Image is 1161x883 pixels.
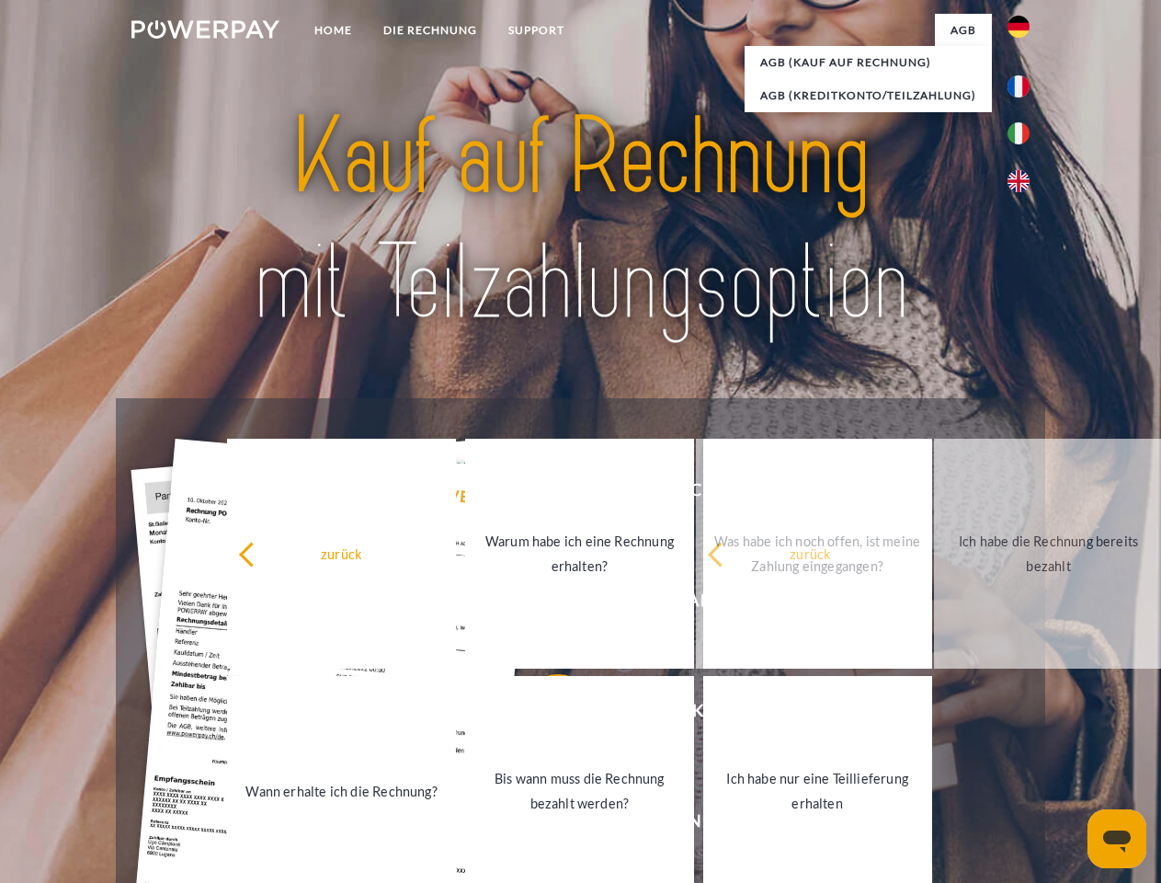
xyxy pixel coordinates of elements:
[493,14,580,47] a: SUPPORT
[476,529,683,579] div: Warum habe ich eine Rechnung erhalten?
[1007,122,1030,144] img: it
[476,766,683,816] div: Bis wann muss die Rechnung bezahlt werden?
[945,529,1152,579] div: Ich habe die Rechnung bereits bezahlt
[714,766,921,816] div: Ich habe nur eine Teillieferung erhalten
[707,541,914,566] div: zurück
[238,541,445,566] div: zurück
[368,14,493,47] a: DIE RECHNUNG
[131,20,279,39] img: logo-powerpay-white.svg
[745,46,992,79] a: AGB (Kauf auf Rechnung)
[935,14,992,47] a: agb
[1007,75,1030,97] img: fr
[176,88,985,352] img: title-powerpay_de.svg
[1007,170,1030,192] img: en
[1007,16,1030,38] img: de
[745,79,992,112] a: AGB (Kreditkonto/Teilzahlung)
[1087,809,1146,868] iframe: Schaltfläche zum Öffnen des Messaging-Fensters
[238,778,445,803] div: Wann erhalte ich die Rechnung?
[299,14,368,47] a: Home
